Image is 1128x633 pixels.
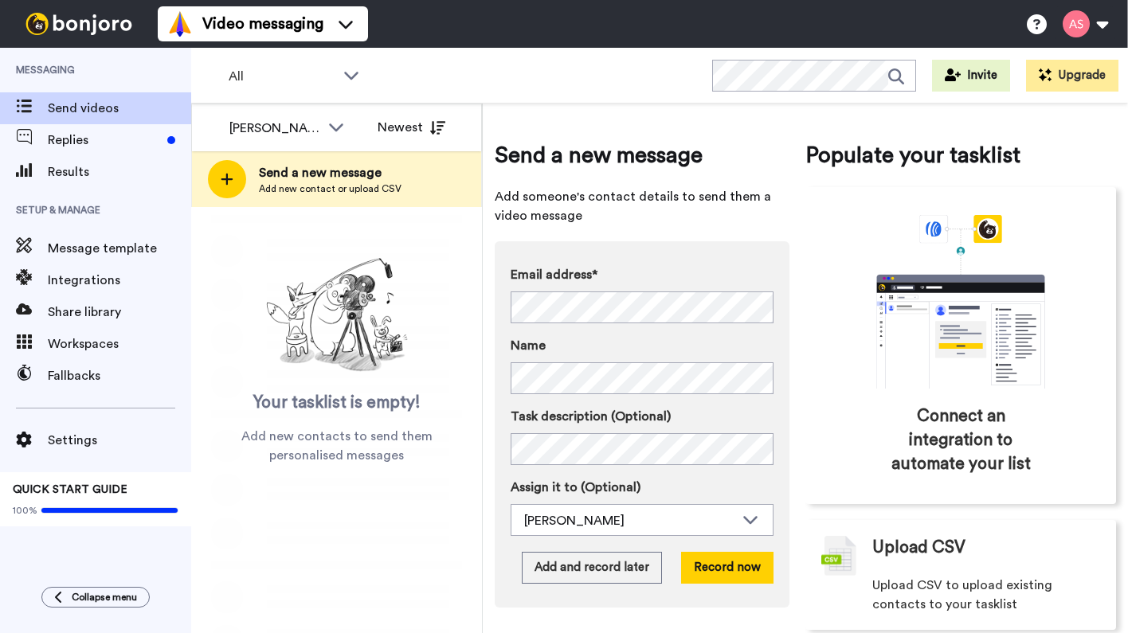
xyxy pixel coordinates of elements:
[524,511,734,530] div: [PERSON_NAME]
[932,60,1010,92] button: Invite
[229,119,320,138] div: [PERSON_NAME]
[1026,60,1118,92] button: Upgrade
[259,182,401,195] span: Add new contact or upload CSV
[259,163,401,182] span: Send a new message
[511,478,774,497] label: Assign it to (Optional)
[48,271,191,290] span: Integrations
[511,336,546,355] span: Name
[48,366,191,385] span: Fallbacks
[13,504,37,517] span: 100%
[48,303,191,322] span: Share library
[511,407,774,426] label: Task description (Optional)
[229,67,335,86] span: All
[841,215,1080,389] div: animation
[511,265,774,284] label: Email address*
[495,187,789,225] span: Add someone's contact details to send them a video message
[495,139,789,171] span: Send a new message
[805,139,1116,171] span: Populate your tasklist
[873,404,1048,476] span: Connect an integration to automate your list
[202,13,323,35] span: Video messaging
[366,111,457,143] button: Newest
[48,334,191,354] span: Workspaces
[48,239,191,258] span: Message template
[522,552,662,584] button: Add and record later
[72,591,137,604] span: Collapse menu
[19,13,139,35] img: bj-logo-header-white.svg
[821,536,856,576] img: csv-grey.png
[48,131,161,150] span: Replies
[872,576,1100,614] span: Upload CSV to upload existing contacts to your tasklist
[13,484,127,495] span: QUICK START GUIDE
[167,11,193,37] img: vm-color.svg
[872,536,965,560] span: Upload CSV
[48,99,191,118] span: Send videos
[48,431,191,450] span: Settings
[41,587,150,608] button: Collapse menu
[257,252,417,379] img: ready-set-action.png
[215,427,458,465] span: Add new contacts to send them personalised messages
[253,391,421,415] span: Your tasklist is empty!
[681,552,774,584] button: Record now
[48,162,191,182] span: Results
